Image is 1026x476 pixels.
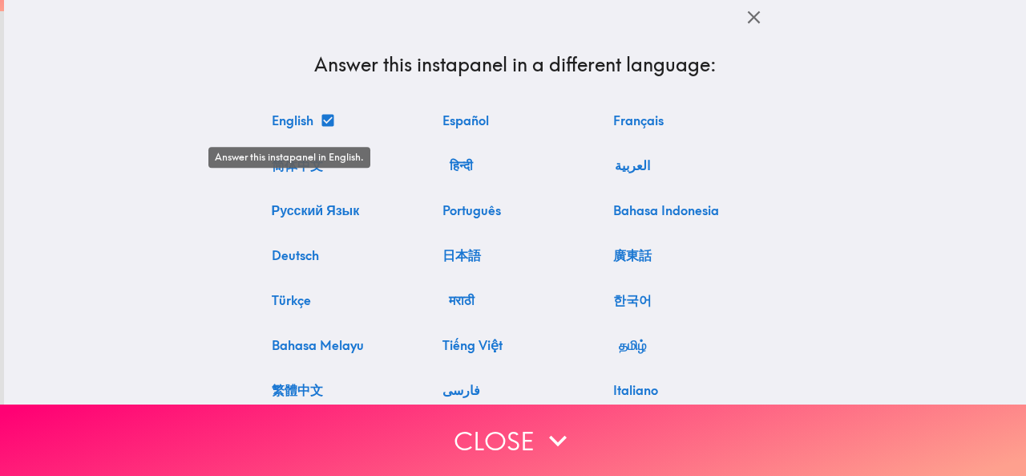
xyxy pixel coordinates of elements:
[607,329,658,361] button: இந்த instapanel-ஐ தமிழில் பதிலளிக்கவும்.
[265,51,765,79] h4: Answer this instapanel in a different language:
[436,374,487,406] button: به این instapanel به زبان فارسی پاسخ دهید.
[265,239,325,271] button: Beantworten Sie dieses instapanel auf Deutsch.
[436,104,495,136] button: Responde a este instapanel en español.
[265,104,339,136] button: Answer this instapanel in English.
[436,239,487,271] button: このinstapanelに日本語で回答してください。
[265,194,366,226] button: Ответьте на этот instapanel на русском языке.
[265,329,370,361] button: Jawab instapanel ini dalam Bahasa Melayu.
[436,284,487,316] button: या instapanel ला मराठीत उत्तर द्या.
[436,194,507,226] button: Responda a este instapanel em português.
[265,374,329,406] button: 用繁體中文回答這個instapanel。
[436,329,509,361] button: Trả lời instapanel này bằng tiếng Việt.
[607,239,658,271] button: 用廣東話回答呢個instapanel。
[607,149,658,181] button: أجب على هذا instapanel باللغة العربية.
[607,284,658,316] button: 이 instapanel에 한국어로 답하세요.
[265,284,317,316] button: Bu instapanel'i Türkçe olarak yanıtlayın.
[607,374,664,406] button: Rispondi a questo instapanel in italiano.
[607,194,725,226] button: Jawab instapanel ini dalam Bahasa Indonesia.
[208,147,370,168] div: Answer this instapanel in English.
[607,104,670,136] button: Répondez à cet instapanel en français.
[436,149,487,181] button: इस instapanel को हिंदी में उत्तर दें।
